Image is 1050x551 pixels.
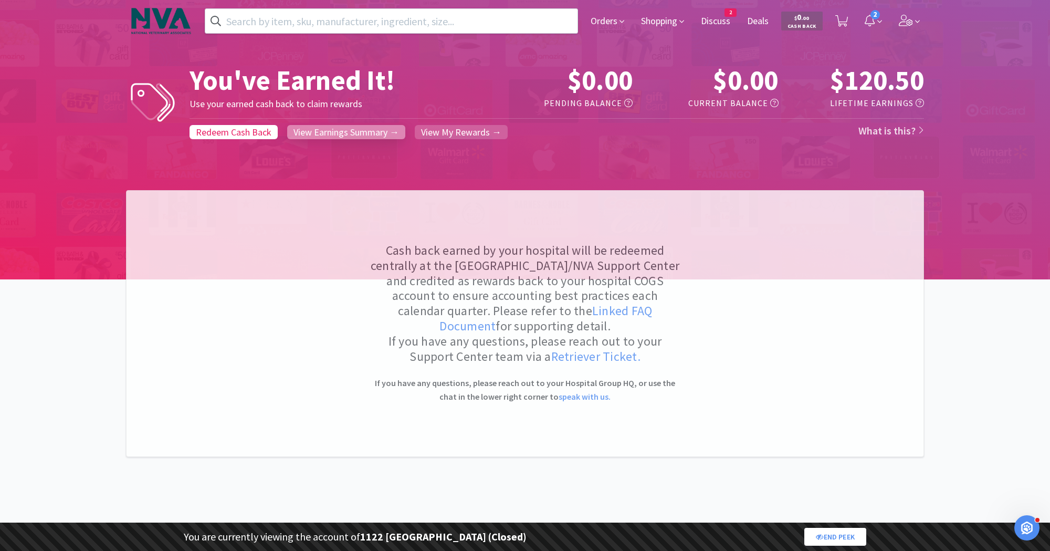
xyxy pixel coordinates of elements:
a: View My Rewards → [415,125,508,139]
span: . 00 [801,15,809,22]
h5: Lifetime Earnings [787,97,924,110]
a: Redeem Cash Back [190,125,278,139]
span: View My Rewards → [421,126,501,138]
span: 2 [725,9,736,16]
a: Linked FAQ Document [439,303,652,334]
h3: If you have any questions, please reach out to your Hospital Group HQ, or use the chat in the low... [367,377,682,403]
h1: You've Earned It! [190,64,496,97]
a: $0.00Cash Back [781,7,823,35]
h5: Use your earned cash back to claim rewards [190,97,496,112]
a: Discuss2 [697,17,734,26]
span: $120.50 [830,63,924,97]
a: Deals [743,17,773,26]
p: If you have any questions, please reach out to your Support Center team via a [367,334,682,365]
a: speak with us. [559,391,611,402]
span: 2 [870,10,880,19]
a: What is this? [858,124,925,137]
a: End Peek [804,528,866,546]
p: You are currently viewing the account of [184,528,527,545]
span: $0.00 [568,63,633,97]
a: Retriever Ticket. [551,348,640,365]
strong: 1122 [GEOGRAPHIC_DATA] (Closed) [360,530,527,543]
span: $0.00 [713,63,778,97]
img: 1748fdd051a2415a88b44b1096146857_2.png [126,3,196,39]
span: Cash Back [787,24,816,30]
span: View Earnings Summary → [293,126,399,138]
input: Search by item, sku, manufacturer, ingredient, size... [205,9,577,33]
iframe: Intercom live chat [1014,515,1039,540]
p: Cash back earned by your hospital will be redeemed centrally at the [GEOGRAPHIC_DATA]/NVA Support... [367,243,682,334]
span: 0 [794,12,809,22]
span: $ [794,15,797,22]
a: View Earnings Summary → [287,125,405,139]
h5: Pending Balance [496,97,633,110]
h5: Current Balance [641,97,778,110]
span: Redeem Cash Back [196,126,271,138]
